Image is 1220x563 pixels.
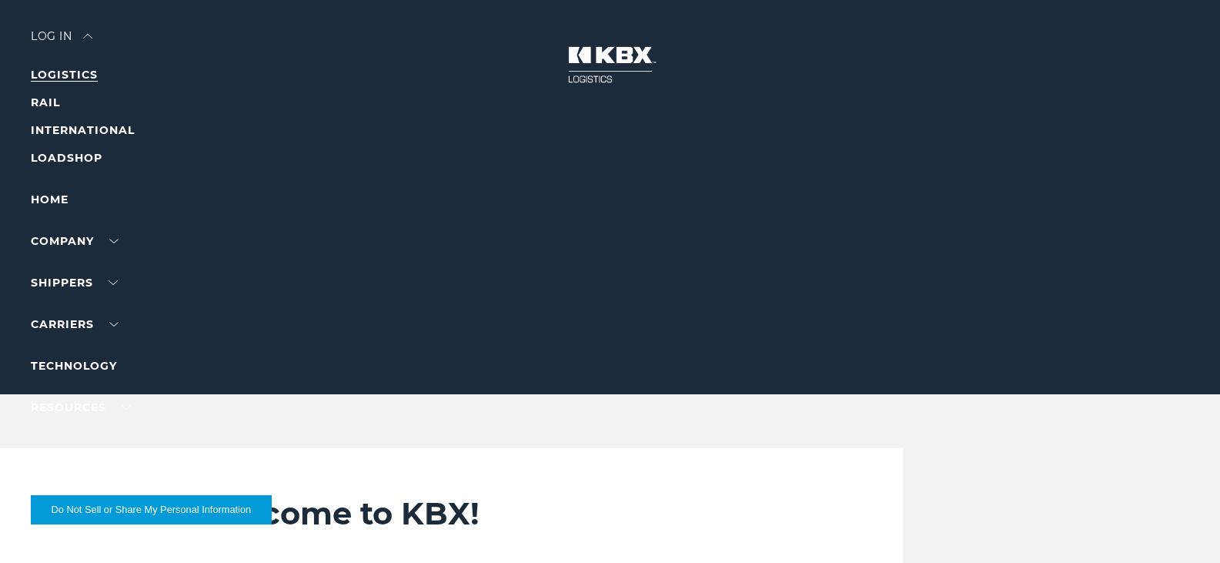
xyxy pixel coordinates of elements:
[553,31,668,99] img: kbx logo
[31,234,119,248] a: Company
[31,317,119,331] a: Carriers
[31,276,118,290] a: SHIPPERS
[31,495,272,524] button: Do Not Sell or Share My Personal Information
[31,359,117,373] a: Technology
[31,193,69,206] a: Home
[199,494,857,533] h2: Welcome to KBX!
[31,400,131,414] a: RESOURCES
[31,151,102,165] a: LOADSHOP
[31,68,98,82] a: LOGISTICS
[31,96,60,109] a: RAIL
[31,123,135,137] a: INTERNATIONAL
[31,31,92,53] div: Log in
[83,34,92,39] img: arrow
